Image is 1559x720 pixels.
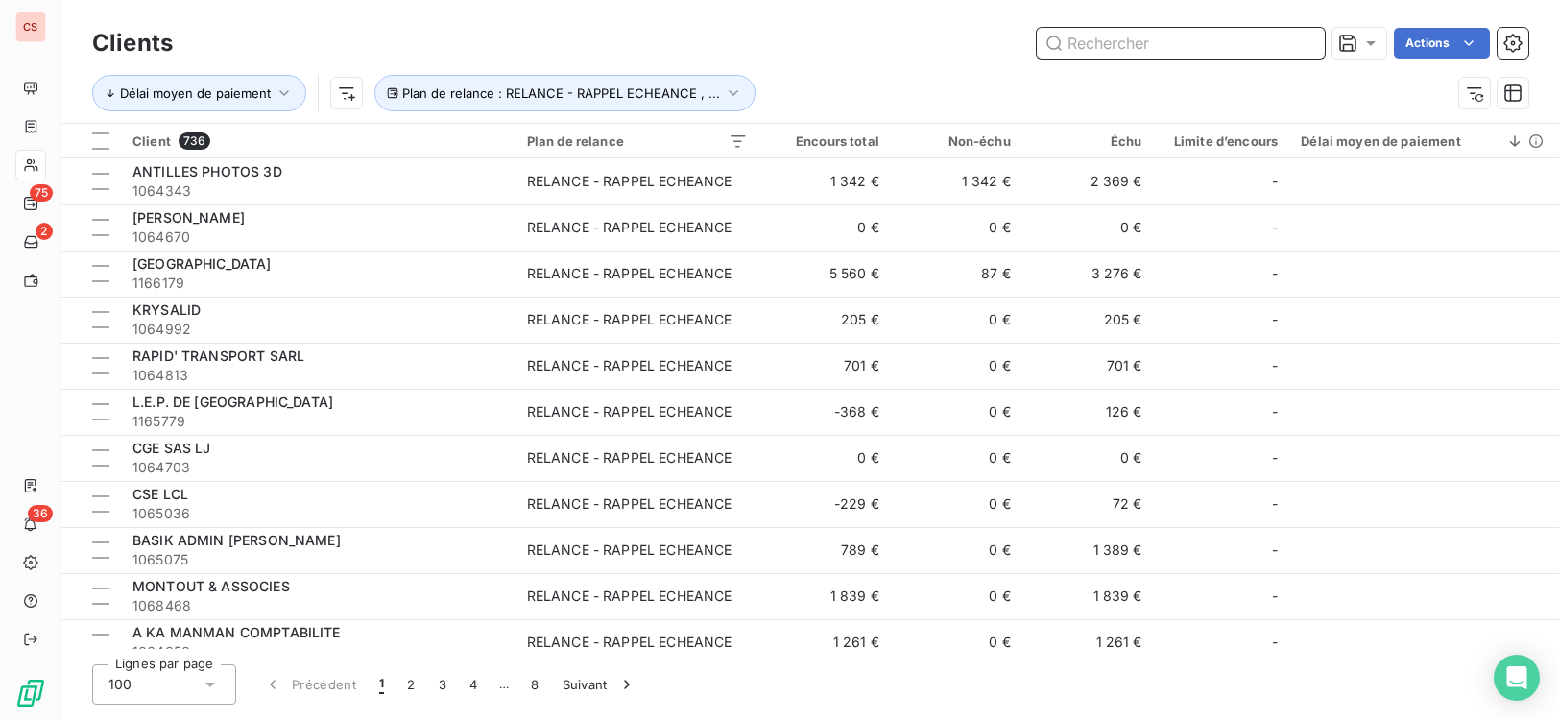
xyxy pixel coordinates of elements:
div: Limite d’encours [1165,133,1279,149]
td: 1 389 € [1022,527,1154,573]
td: 701 € [759,343,891,389]
div: Encours total [771,133,879,149]
button: Précédent [252,664,368,705]
button: Délai moyen de paiement [92,75,306,111]
td: 0 € [891,619,1022,665]
span: 1064670 [132,228,504,247]
span: MONTOUT & ASSOCIES [132,578,290,594]
td: 1 342 € [891,158,1022,204]
button: Suivant [551,664,648,705]
span: 1064703 [132,458,504,477]
span: 1165779 [132,412,504,431]
td: 0 € [891,389,1022,435]
div: RELANCE - RAPPEL ECHEANCE [527,633,732,652]
span: CSE LCL [132,486,188,502]
td: 0 € [891,435,1022,481]
td: 0 € [891,573,1022,619]
td: -229 € [759,481,891,527]
span: KRYSALID [132,301,201,318]
span: ANTILLES PHOTOS 3D [132,163,282,180]
span: 1166179 [132,274,504,293]
td: 0 € [1022,204,1154,251]
div: RELANCE - RAPPEL ECHEANCE [527,448,732,468]
div: RELANCE - RAPPEL ECHEANCE [527,310,732,329]
span: - [1272,310,1278,329]
div: CS [15,12,46,42]
button: 8 [519,664,550,705]
span: Client [132,133,171,149]
td: 1 342 € [759,158,891,204]
button: 4 [458,664,489,705]
span: 1065036 [132,504,504,523]
td: 1 839 € [1022,573,1154,619]
span: 1065075 [132,550,504,569]
div: RELANCE - RAPPEL ECHEANCE [527,264,732,283]
span: 736 [179,132,210,150]
div: RELANCE - RAPPEL ECHEANCE [527,587,732,606]
button: 2 [396,664,426,705]
div: RELANCE - RAPPEL ECHEANCE [527,540,732,560]
td: 0 € [891,204,1022,251]
span: - [1272,264,1278,283]
span: - [1272,218,1278,237]
span: Plan de relance : RELANCE - RAPPEL ECHEANCE , ... [402,85,720,101]
span: A KA MANMAN COMPTABILITE [132,624,341,640]
span: 1064650 [132,642,504,661]
td: 205 € [1022,297,1154,343]
td: 0 € [891,527,1022,573]
span: 2 [36,223,53,240]
td: 1 839 € [759,573,891,619]
span: - [1272,494,1278,514]
span: - [1272,633,1278,652]
div: RELANCE - RAPPEL ECHEANCE [527,402,732,421]
td: 5 560 € [759,251,891,297]
div: Open Intercom Messenger [1494,655,1540,701]
td: 72 € [1022,481,1154,527]
button: Actions [1394,28,1490,59]
input: Rechercher [1037,28,1325,59]
h3: Clients [92,26,173,60]
span: [PERSON_NAME] [132,209,245,226]
div: Non-échu [902,133,1011,149]
td: 0 € [891,343,1022,389]
td: 1 261 € [1022,619,1154,665]
div: RELANCE - RAPPEL ECHEANCE [527,218,732,237]
div: RELANCE - RAPPEL ECHEANCE [527,172,732,191]
td: -368 € [759,389,891,435]
button: 3 [427,664,458,705]
td: 1 261 € [759,619,891,665]
span: Délai moyen de paiement [120,85,271,101]
button: 1 [368,664,396,705]
span: [GEOGRAPHIC_DATA] [132,255,272,272]
td: 0 € [1022,435,1154,481]
td: 126 € [1022,389,1154,435]
div: RELANCE - RAPPEL ECHEANCE [527,356,732,375]
td: 2 369 € [1022,158,1154,204]
img: Logo LeanPay [15,678,46,708]
span: 1064343 [132,181,504,201]
td: 3 276 € [1022,251,1154,297]
span: 36 [28,505,53,522]
span: L.E.P. DE [GEOGRAPHIC_DATA] [132,394,333,410]
div: Délai moyen de paiement [1301,133,1547,149]
span: 1064992 [132,320,504,339]
span: - [1272,356,1278,375]
td: 87 € [891,251,1022,297]
td: 0 € [759,204,891,251]
td: 0 € [759,435,891,481]
span: - [1272,540,1278,560]
div: RELANCE - RAPPEL ECHEANCE [527,494,732,514]
span: … [489,669,519,700]
span: - [1272,448,1278,468]
span: 1064813 [132,366,504,385]
span: CGE SAS LJ [132,440,211,456]
td: 0 € [891,481,1022,527]
td: 789 € [759,527,891,573]
span: 75 [30,184,53,202]
span: 100 [108,675,132,694]
span: - [1272,587,1278,606]
span: 1068468 [132,596,504,615]
span: RAPID' TRANSPORT SARL [132,348,304,364]
td: 205 € [759,297,891,343]
td: 701 € [1022,343,1154,389]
